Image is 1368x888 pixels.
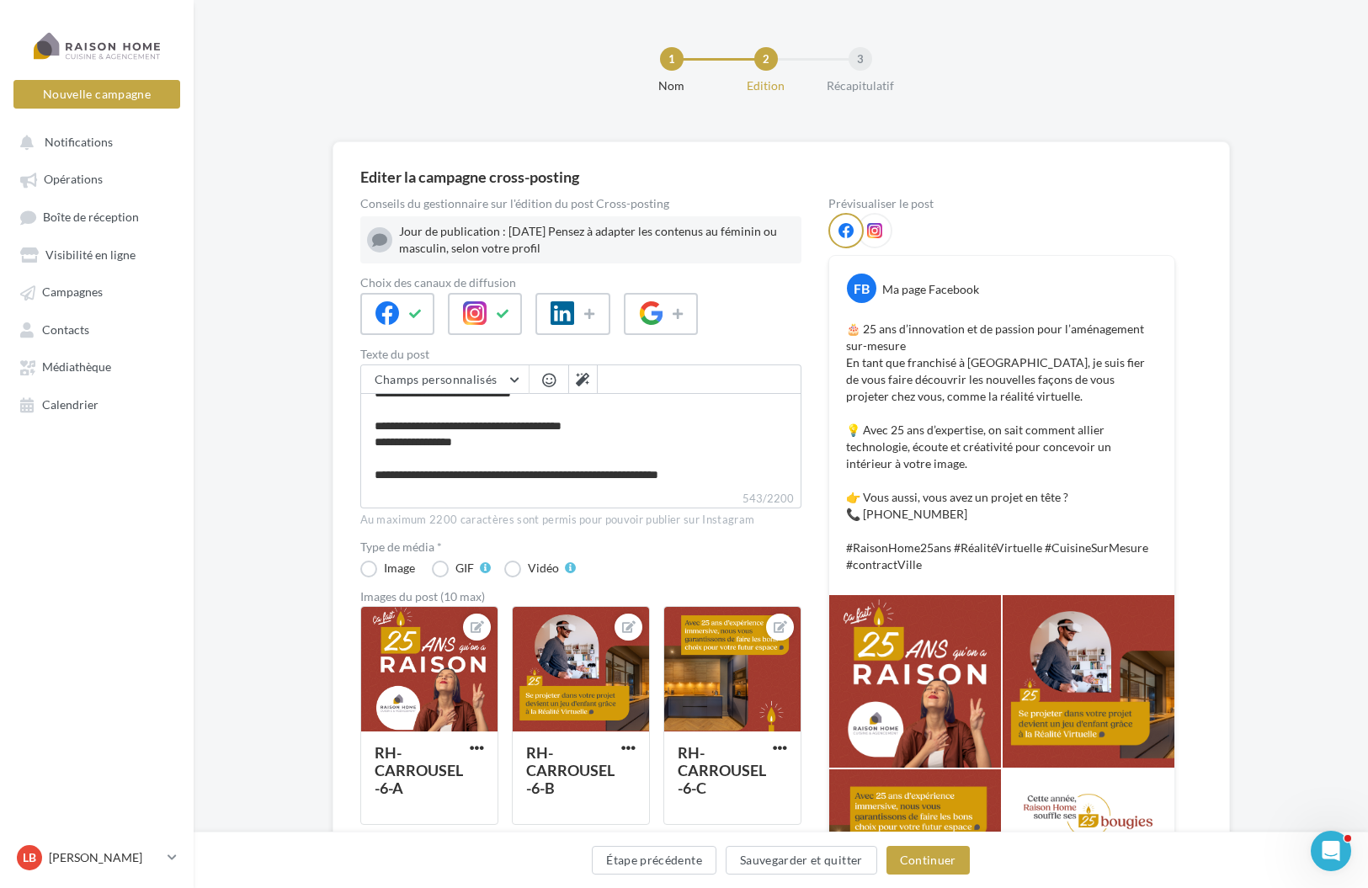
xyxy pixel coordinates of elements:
[592,846,716,875] button: Étape précédente
[10,126,177,157] button: Notifications
[10,163,184,194] a: Opérations
[360,541,801,553] label: Type de média *
[42,360,111,375] span: Médiathèque
[360,277,801,289] label: Choix des canaux de diffusion
[399,223,795,257] div: Jour de publication : [DATE] Pensez à adapter les contenus au féminin ou masculin, selon votre pr...
[43,210,139,224] span: Boîte de réception
[10,239,184,269] a: Visibilité en ligne
[660,47,684,71] div: 1
[849,47,872,71] div: 3
[618,77,726,94] div: Nom
[44,173,103,187] span: Opérations
[49,849,161,866] p: [PERSON_NAME]
[360,490,801,508] label: 543/2200
[360,591,801,603] div: Images du post (10 max)
[678,743,766,797] div: RH-CARROUSEL-6-C
[10,201,184,232] a: Boîte de réception
[10,314,184,344] a: Contacts
[10,276,184,306] a: Campagnes
[10,389,184,419] a: Calendrier
[360,348,801,360] label: Texte du post
[13,842,180,874] a: LB [PERSON_NAME]
[45,135,113,149] span: Notifications
[13,80,180,109] button: Nouvelle campagne
[726,846,877,875] button: Sauvegarder et quitter
[754,47,778,71] div: 2
[882,281,979,298] div: Ma page Facebook
[375,372,498,386] span: Champs personnalisés
[360,513,801,528] div: Au maximum 2200 caractères sont permis pour pouvoir publier sur Instagram
[847,274,876,303] div: FB
[45,247,136,262] span: Visibilité en ligne
[360,198,801,210] div: Conseils du gestionnaire sur l'édition du post Cross-posting
[42,285,103,300] span: Campagnes
[384,562,415,574] div: Image
[375,743,463,797] div: RH-CARROUSEL-6-A
[42,397,98,412] span: Calendrier
[455,562,474,574] div: GIF
[712,77,820,94] div: Edition
[806,77,914,94] div: Récapitulatif
[361,365,529,394] button: Champs personnalisés
[526,743,615,797] div: RH-CARROUSEL-6-B
[10,351,184,381] a: Médiathèque
[528,562,559,574] div: Vidéo
[846,321,1158,573] p: 🎂 25 ans d’innovation et de passion pour l’aménagement sur-mesure En tant que franchisé à [GEOGRA...
[42,322,89,337] span: Contacts
[828,198,1175,210] div: Prévisualiser le post
[360,169,579,184] div: Editer la campagne cross-posting
[23,849,36,866] span: LB
[1311,831,1351,871] iframe: Intercom live chat
[886,846,970,875] button: Continuer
